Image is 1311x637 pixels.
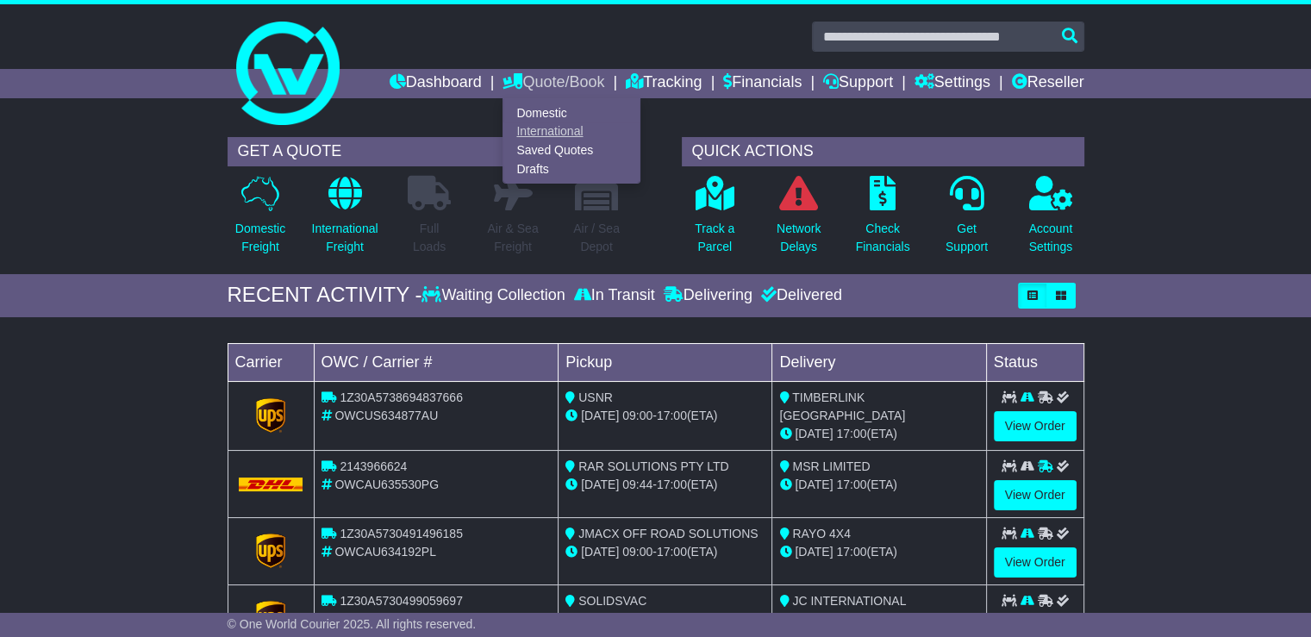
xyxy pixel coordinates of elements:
[792,459,870,473] span: MSR LIMITED
[340,390,462,404] span: 1Z30A5738694837666
[856,220,910,256] p: Check Financials
[994,480,1077,510] a: View Order
[559,343,772,381] td: Pickup
[334,478,439,491] span: OWCAU635530PG
[657,478,687,491] span: 17:00
[682,137,1084,166] div: QUICK ACTIONS
[228,343,314,381] td: Carrier
[334,612,439,626] span: OWCAU635509NG
[622,545,652,559] span: 09:00
[234,175,286,265] a: DomesticFreight
[694,175,735,265] a: Track aParcel
[776,175,821,265] a: NetworkDelays
[795,478,833,491] span: [DATE]
[915,69,990,98] a: Settings
[622,612,652,626] span: 09:00
[314,343,559,381] td: OWC / Carrier #
[408,220,451,256] p: Full Loads
[256,534,285,568] img: GetCarrierServiceLogo
[565,476,765,494] div: - (ETA)
[239,478,303,491] img: DHL.png
[622,478,652,491] span: 09:44
[340,459,407,473] span: 2143966624
[581,478,619,491] span: [DATE]
[573,220,620,256] p: Air / Sea Depot
[657,409,687,422] span: 17:00
[578,390,613,404] span: USNR
[1028,175,1074,265] a: AccountSettings
[503,103,640,122] a: Domestic
[945,175,989,265] a: GetSupport
[578,459,729,473] span: RAR SOLUTIONS PTY LTD
[772,343,986,381] td: Delivery
[421,286,569,305] div: Waiting Collection
[777,220,821,256] p: Network Delays
[659,286,757,305] div: Delivering
[836,478,866,491] span: 17:00
[578,594,646,608] span: SOLIDSVAC
[228,137,630,166] div: GET A QUOTE
[946,220,988,256] p: Get Support
[626,69,702,98] a: Tracking
[390,69,482,98] a: Dashboard
[779,425,978,443] div: (ETA)
[823,69,893,98] a: Support
[695,220,734,256] p: Track a Parcel
[779,610,978,628] div: (ETA)
[256,398,285,433] img: GetCarrierServiceLogo
[565,543,765,561] div: - (ETA)
[581,545,619,559] span: [DATE]
[836,612,866,626] span: 17:00
[340,527,462,540] span: 1Z30A5730491496185
[565,407,765,425] div: - (ETA)
[836,427,866,440] span: 17:00
[340,594,462,608] span: 1Z30A5730499059697
[855,175,911,265] a: CheckFinancials
[986,343,1083,381] td: Status
[779,543,978,561] div: (ETA)
[723,69,802,98] a: Financials
[792,527,850,540] span: RAYO 4X4
[503,141,640,160] a: Saved Quotes
[795,612,833,626] span: [DATE]
[581,409,619,422] span: [DATE]
[503,122,640,141] a: International
[570,286,659,305] div: In Transit
[779,476,978,494] div: (ETA)
[310,175,378,265] a: InternationalFreight
[503,159,640,178] a: Drafts
[235,220,285,256] p: Domestic Freight
[994,411,1077,441] a: View Order
[578,527,758,540] span: JMACX OFF ROAD SOLUTIONS
[622,409,652,422] span: 09:00
[1029,220,1073,256] p: Account Settings
[311,220,378,256] p: International Freight
[795,427,833,440] span: [DATE]
[581,612,619,626] span: [DATE]
[487,220,538,256] p: Air & Sea Freight
[792,594,906,608] span: JC INTERNATIONAL
[228,617,477,631] span: © One World Courier 2025. All rights reserved.
[503,69,604,98] a: Quote/Book
[228,283,422,308] div: RECENT ACTIVITY -
[565,610,765,628] div: - (ETA)
[795,545,833,559] span: [DATE]
[657,612,687,626] span: 17:00
[836,545,866,559] span: 17:00
[757,286,842,305] div: Delivered
[256,601,285,635] img: GetCarrierServiceLogo
[1011,69,1083,98] a: Reseller
[994,547,1077,578] a: View Order
[334,409,438,422] span: OWCUS634877AU
[657,545,687,559] span: 17:00
[779,390,905,422] span: TIMBERLINK [GEOGRAPHIC_DATA]
[503,98,640,184] div: Quote/Book
[334,545,436,559] span: OWCAU634192PL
